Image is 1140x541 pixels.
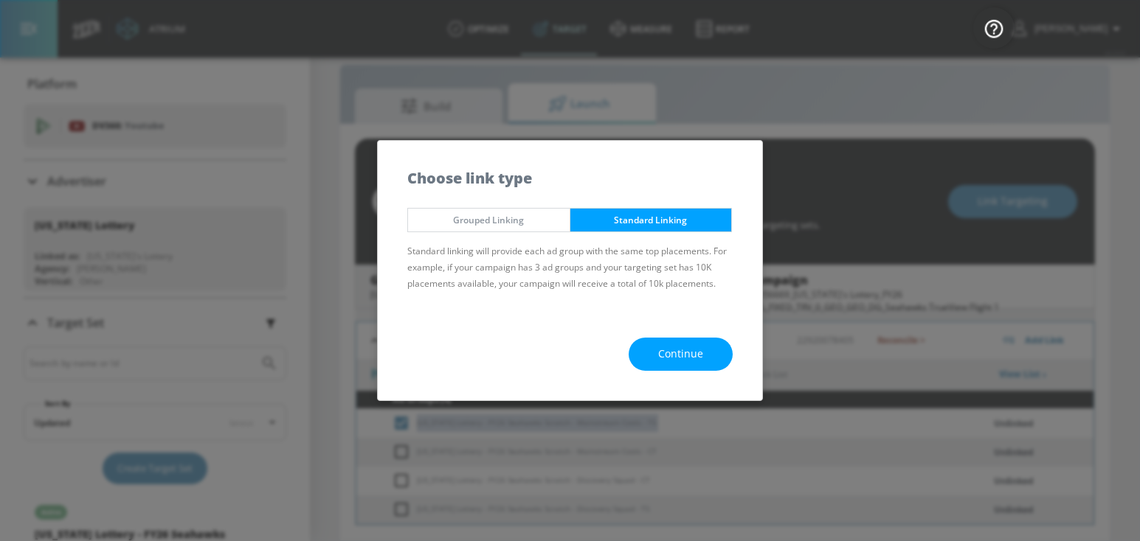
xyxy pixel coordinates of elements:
span: Grouped Linking [419,212,559,228]
span: Standard Linking [581,212,721,228]
button: Grouped Linking [407,208,570,232]
button: Standard Linking [570,208,733,232]
button: Continue [629,338,733,371]
p: Standard linking will provide each ad group with the same top placements. For example, if your ca... [407,243,733,292]
button: Open Resource Center [973,7,1015,49]
h5: Choose link type [407,170,532,186]
span: Continue [658,345,703,363]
